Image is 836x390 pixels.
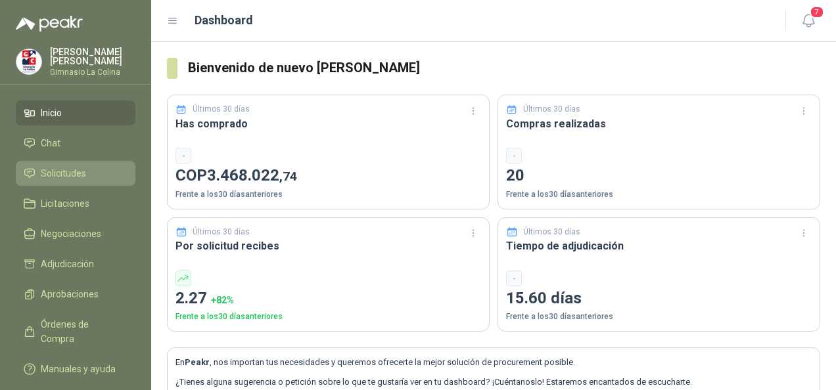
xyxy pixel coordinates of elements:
p: Frente a los 30 días anteriores [175,188,481,201]
span: 7 [810,6,824,18]
a: Solicitudes [16,161,135,186]
p: Últimos 30 días [193,103,250,116]
span: 3.468.022 [207,166,297,184]
span: Negociaciones [41,227,101,241]
h3: Compras realizadas [506,116,812,132]
p: Últimos 30 días [523,226,580,238]
span: ,74 [279,169,297,184]
span: Inicio [41,106,62,120]
span: Adjudicación [41,257,94,271]
span: Licitaciones [41,196,89,211]
a: Aprobaciones [16,282,135,307]
span: Manuales y ayuda [41,362,116,376]
p: Frente a los 30 días anteriores [506,188,812,201]
p: Frente a los 30 días anteriores [506,311,812,323]
button: 7 [797,9,820,33]
a: Adjudicación [16,251,135,276]
span: + 82 % [211,295,234,305]
a: Negociaciones [16,221,135,246]
a: Manuales y ayuda [16,357,135,381]
p: 20 [506,163,812,188]
a: Chat [16,131,135,156]
a: Inicio [16,100,135,125]
p: Últimos 30 días [523,103,580,116]
b: Peakr [185,357,210,367]
p: Gimnasio La Colina [50,68,135,76]
span: Chat [41,136,60,150]
a: Licitaciones [16,191,135,216]
div: - [506,148,522,163]
div: - [175,148,191,163]
p: 15.60 días [506,286,812,311]
p: Últimos 30 días [193,226,250,238]
span: Aprobaciones [41,287,99,301]
p: 2.27 [175,286,481,311]
span: Solicitudes [41,166,86,181]
img: Company Logo [16,49,41,74]
p: ¿Tienes alguna sugerencia o petición sobre lo que te gustaría ver en tu dashboard? ¡Cuéntanoslo! ... [175,376,812,389]
p: Frente a los 30 días anteriores [175,311,481,323]
h1: Dashboard [195,11,253,30]
span: Órdenes de Compra [41,317,123,346]
h3: Bienvenido de nuevo [PERSON_NAME] [188,58,821,78]
h3: Por solicitud recibes [175,238,481,254]
p: [PERSON_NAME] [PERSON_NAME] [50,47,135,66]
a: Órdenes de Compra [16,312,135,351]
h3: Has comprado [175,116,481,132]
div: - [506,271,522,286]
img: Logo peakr [16,16,83,32]
p: En , nos importan tus necesidades y queremos ofrecerte la mejor solución de procurement posible. [175,356,812,369]
h3: Tiempo de adjudicación [506,238,812,254]
p: COP [175,163,481,188]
